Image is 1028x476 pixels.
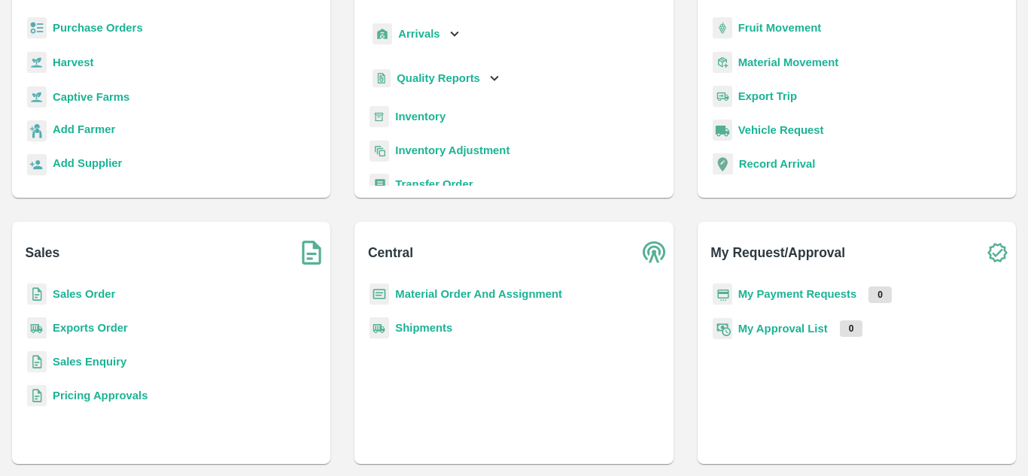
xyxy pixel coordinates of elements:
[53,121,115,141] a: Add Farmer
[395,144,509,156] a: Inventory Adjustment
[738,56,839,68] a: Material Movement
[27,317,47,339] img: shipments
[738,22,822,34] a: Fruit Movement
[978,234,1016,271] img: check
[713,86,732,108] img: delivery
[395,111,446,123] a: Inventory
[713,120,732,141] img: vehicle
[395,322,452,334] a: Shipments
[370,283,389,305] img: centralMaterial
[27,283,47,305] img: sales
[53,155,122,175] a: Add Supplier
[868,287,892,303] p: 0
[373,23,392,45] img: whArrival
[53,123,115,135] b: Add Farmer
[738,288,857,300] a: My Payment Requests
[53,356,126,368] a: Sales Enquiry
[27,51,47,74] img: harvest
[370,106,389,128] img: whInventory
[738,323,828,335] a: My Approval List
[370,317,389,339] img: shipments
[710,242,845,263] b: My Request/Approval
[373,69,391,88] img: qualityReport
[27,17,47,39] img: reciept
[713,283,732,305] img: payment
[53,91,129,103] a: Captive Farms
[370,140,389,162] img: inventory
[395,288,562,300] a: Material Order And Assignment
[739,158,816,170] a: Record Arrival
[840,320,863,337] p: 0
[713,17,732,39] img: fruit
[27,120,47,142] img: farmer
[713,317,732,340] img: approval
[53,56,93,68] a: Harvest
[53,157,122,169] b: Add Supplier
[713,51,732,74] img: material
[395,178,473,190] a: Transfer Order
[370,174,389,196] img: whTransfer
[738,90,797,102] a: Export Trip
[370,17,463,51] div: Arrivals
[53,390,148,402] a: Pricing Approvals
[293,234,330,271] img: soSales
[397,72,480,84] b: Quality Reports
[27,154,47,176] img: supplier
[27,86,47,108] img: harvest
[398,28,439,40] b: Arrivals
[53,22,143,34] a: Purchase Orders
[738,124,824,136] a: Vehicle Request
[370,63,503,94] div: Quality Reports
[53,322,128,334] a: Exports Order
[27,351,47,373] img: sales
[713,153,733,174] img: recordArrival
[27,385,47,407] img: sales
[53,288,115,300] a: Sales Order
[26,242,60,263] b: Sales
[368,242,413,263] b: Central
[636,234,674,271] img: central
